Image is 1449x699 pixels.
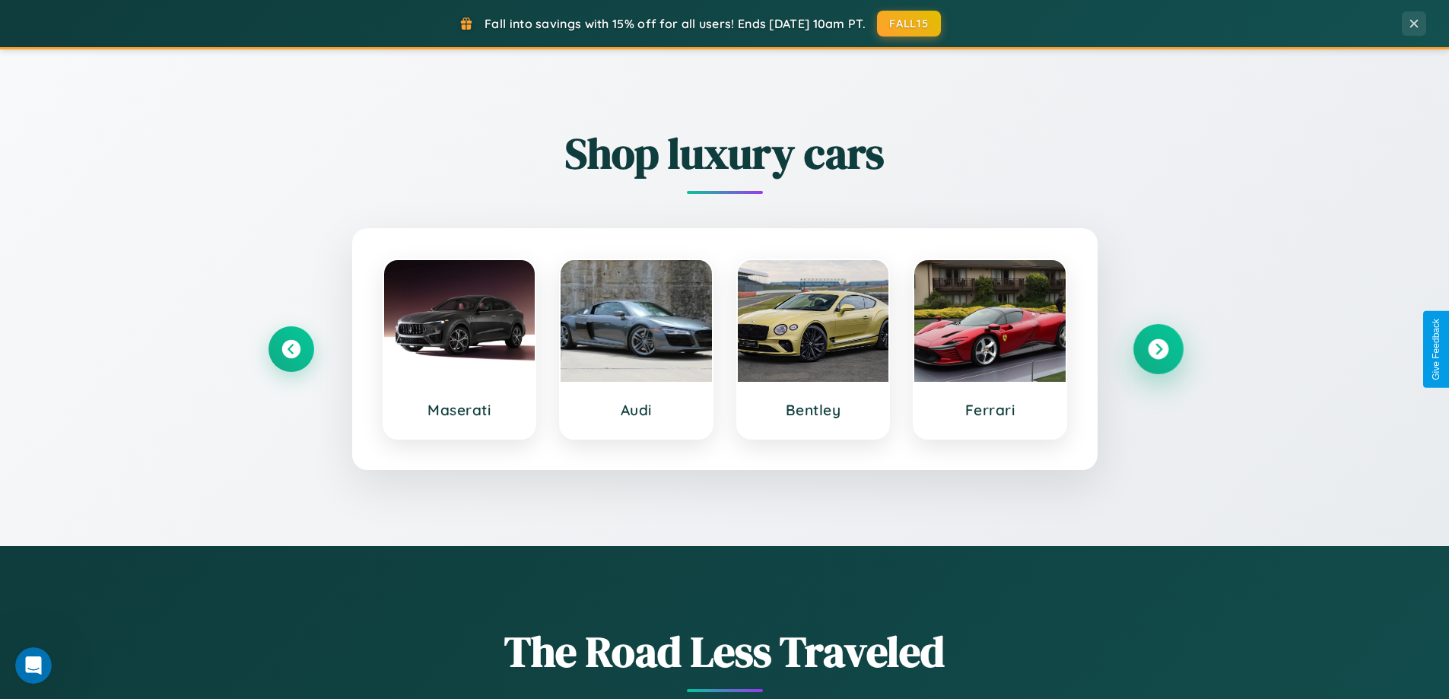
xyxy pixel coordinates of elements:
iframe: Intercom live chat [15,647,52,684]
h1: The Road Less Traveled [269,622,1181,681]
div: Give Feedback [1431,319,1441,380]
button: FALL15 [877,11,941,37]
h3: Audi [576,401,697,419]
h3: Bentley [753,401,874,419]
h2: Shop luxury cars [269,124,1181,183]
h3: Ferrari [929,401,1050,419]
h3: Maserati [399,401,520,419]
span: Fall into savings with 15% off for all users! Ends [DATE] 10am PT. [485,16,866,31]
